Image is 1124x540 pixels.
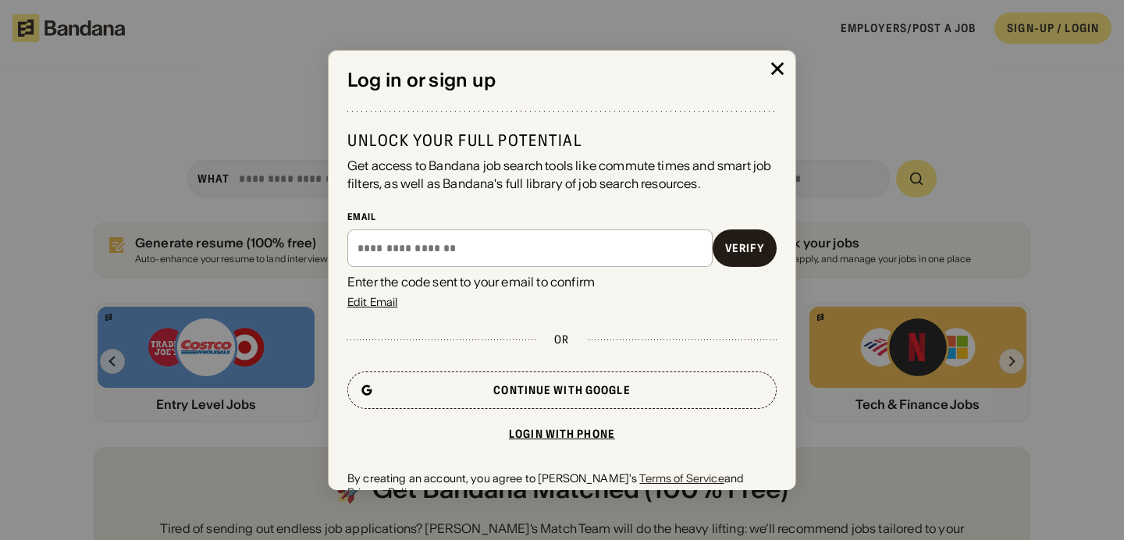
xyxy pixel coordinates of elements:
[347,471,777,499] div: By creating an account, you agree to [PERSON_NAME]'s and .
[725,243,764,254] div: Verify
[509,428,615,439] div: Login with phone
[347,157,777,192] div: Get access to Bandana job search tools like commute times and smart job filters, as well as Banda...
[639,471,724,485] a: Terms of Service
[554,332,569,346] div: or
[347,211,777,223] div: Email
[347,69,777,92] div: Log in or sign up
[493,385,630,396] div: Continue with Google
[347,297,397,307] div: Edit Email
[347,130,777,151] div: Unlock your full potential
[347,485,418,499] a: Privacy Policy
[347,273,777,290] div: Enter the code sent to your email to confirm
